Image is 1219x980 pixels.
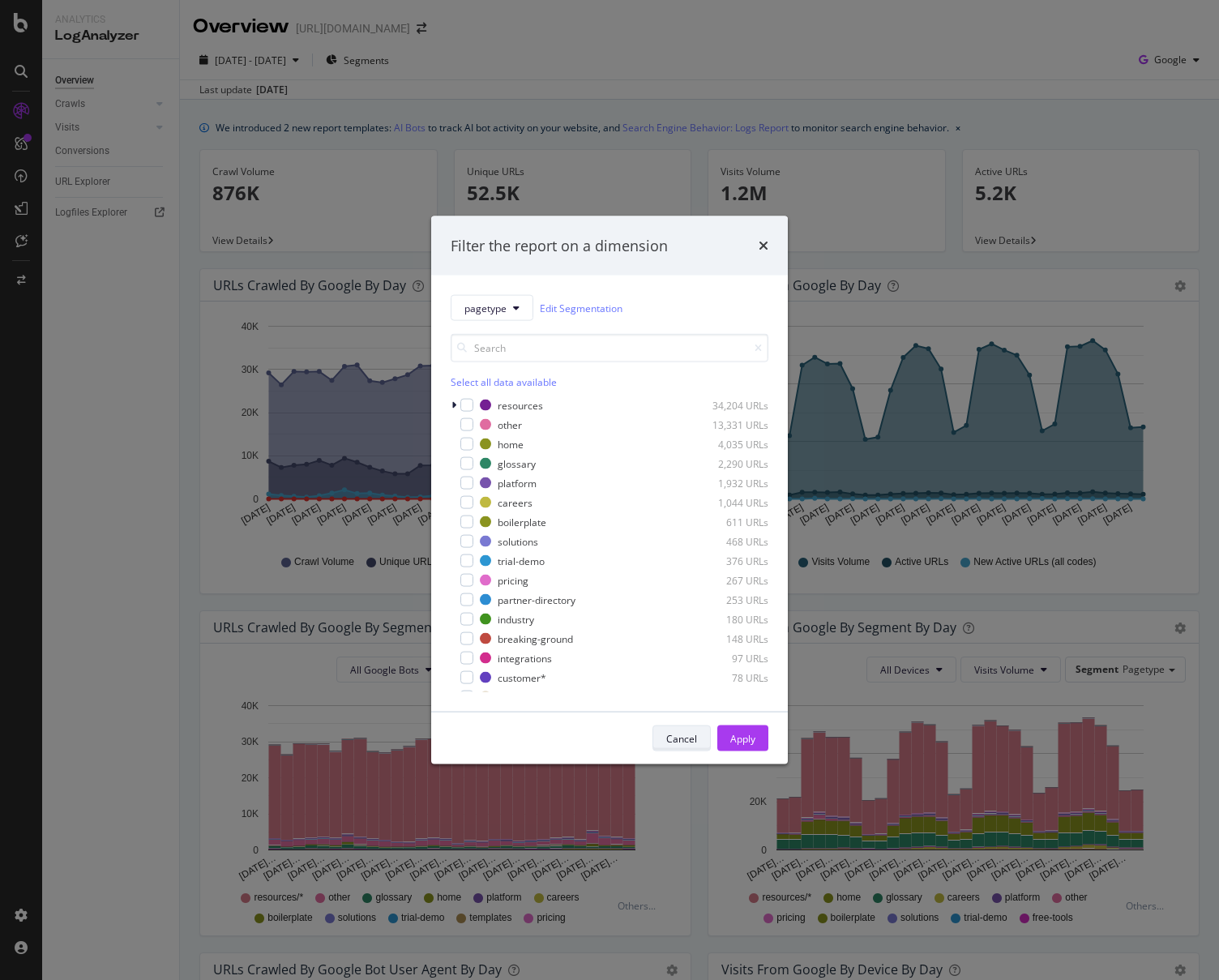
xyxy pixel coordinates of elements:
span: pagetype [464,301,507,315]
div: trial-demo [498,554,545,567]
a: Edit Segmentation [540,299,622,316]
div: home [498,437,524,451]
button: Apply [717,725,768,751]
div: Apply [730,731,755,745]
div: Filter the report on a dimension [451,235,668,256]
div: times [759,235,768,256]
div: 1,044 URLs [689,495,768,509]
div: solutions [498,534,538,548]
div: 267 URLs [689,573,768,587]
div: 71 URLs [689,690,768,704]
div: 180 URLs [689,612,768,626]
div: pricing [498,573,528,587]
div: 4,035 URLs [689,437,768,451]
div: industry [498,612,534,626]
div: modal [431,216,788,764]
div: customer* [498,670,546,684]
div: 13,331 URLs [689,417,768,431]
div: integrations [498,651,552,665]
div: platform [498,476,537,490]
div: resources [498,398,543,412]
div: other [498,417,522,431]
div: glossary [498,456,536,470]
div: Cancel [666,731,697,745]
input: Search [451,334,768,362]
div: 611 URLs [689,515,768,529]
div: 78 URLs [689,670,768,684]
div: boilerplate [498,515,546,529]
div: Select all data available [451,375,768,389]
div: careers [498,495,533,509]
button: pagetype [451,295,533,321]
div: 97 URLs [689,651,768,665]
div: templates [498,690,543,704]
button: Cancel [652,725,711,751]
div: 253 URLs [689,593,768,606]
div: 2,290 URLs [689,456,768,470]
div: 1,932 URLs [689,476,768,490]
div: 34,204 URLs [689,398,768,412]
div: breaking-ground [498,631,573,645]
div: 148 URLs [689,631,768,645]
div: 376 URLs [689,554,768,567]
div: 468 URLs [689,534,768,548]
div: partner-directory [498,593,575,606]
